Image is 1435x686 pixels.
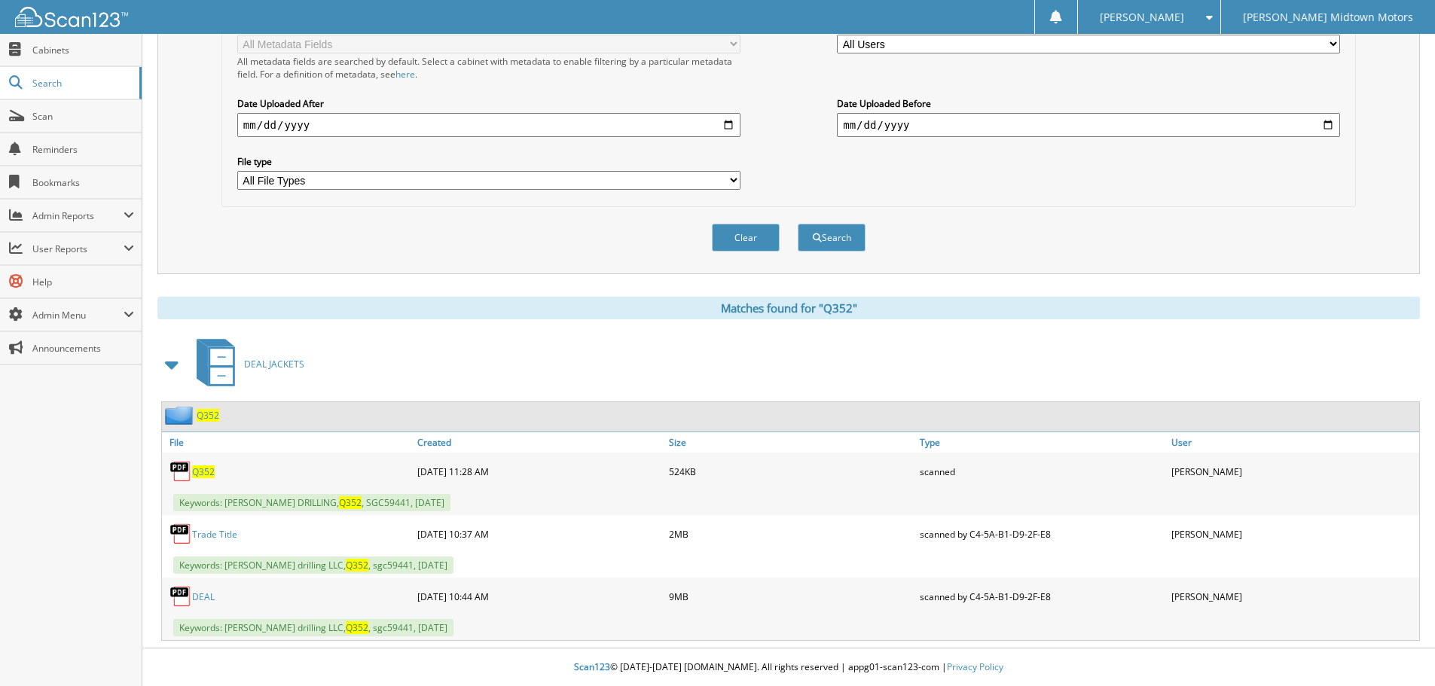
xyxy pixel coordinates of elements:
[1100,13,1184,22] span: [PERSON_NAME]
[142,649,1435,686] div: © [DATE]-[DATE] [DOMAIN_NAME]. All rights reserved | appg01-scan123-com |
[237,97,740,110] label: Date Uploaded After
[837,113,1340,137] input: end
[165,406,197,425] img: folder2.png
[32,276,134,288] span: Help
[32,342,134,355] span: Announcements
[32,209,124,222] span: Admin Reports
[916,432,1168,453] a: Type
[169,523,192,545] img: PDF.png
[1168,581,1419,611] div: [PERSON_NAME]
[1168,519,1419,549] div: [PERSON_NAME]
[32,176,134,189] span: Bookmarks
[1168,432,1419,453] a: User
[837,97,1340,110] label: Date Uploaded Before
[414,519,665,549] div: [DATE] 10:37 AM
[916,581,1168,611] div: scanned by C4-5A-B1-D9-2F-E8
[916,456,1168,486] div: scanned
[169,460,192,483] img: PDF.png
[32,309,124,322] span: Admin Menu
[346,559,368,572] span: Q352
[414,456,665,486] div: [DATE] 11:28 AM
[712,224,780,252] button: Clear
[339,496,362,509] span: Q352
[169,585,192,608] img: PDF.png
[237,113,740,137] input: start
[173,494,450,511] span: Keywords: [PERSON_NAME] DRILLING, , SGC59441, [DATE]
[665,581,917,611] div: 9MB
[173,556,453,574] span: Keywords: [PERSON_NAME] drilling LLC, , sgc59441, [DATE]
[188,334,304,394] a: DEAL JACKETS
[574,660,610,673] span: Scan123
[395,68,415,81] a: here
[157,297,1420,319] div: Matches found for "Q352"
[15,7,128,27] img: scan123-logo-white.svg
[1168,456,1419,486] div: [PERSON_NAME]
[1243,13,1413,22] span: [PERSON_NAME] Midtown Motors
[916,519,1168,549] div: scanned by C4-5A-B1-D9-2F-E8
[414,581,665,611] div: [DATE] 10:44 AM
[197,409,219,422] a: Q352
[192,590,215,603] a: DEAL
[244,358,304,370] span: DEAL JACKETS
[798,224,866,252] button: Search
[32,242,124,255] span: User Reports
[32,44,134,56] span: Cabinets
[32,143,134,156] span: Reminders
[173,619,453,636] span: Keywords: [PERSON_NAME] drilling LLC, , sgc59441, [DATE]
[665,519,917,549] div: 2MB
[947,660,1003,673] a: Privacy Policy
[414,432,665,453] a: Created
[237,155,740,168] label: File type
[665,456,917,486] div: 524KB
[665,432,917,453] a: Size
[32,77,132,90] span: Search
[346,621,368,634] span: Q352
[237,55,740,81] div: All metadata fields are searched by default. Select a cabinet with metadata to enable filtering b...
[192,465,215,478] a: Q352
[32,110,134,123] span: Scan
[192,528,237,541] a: Trade Title
[162,432,414,453] a: File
